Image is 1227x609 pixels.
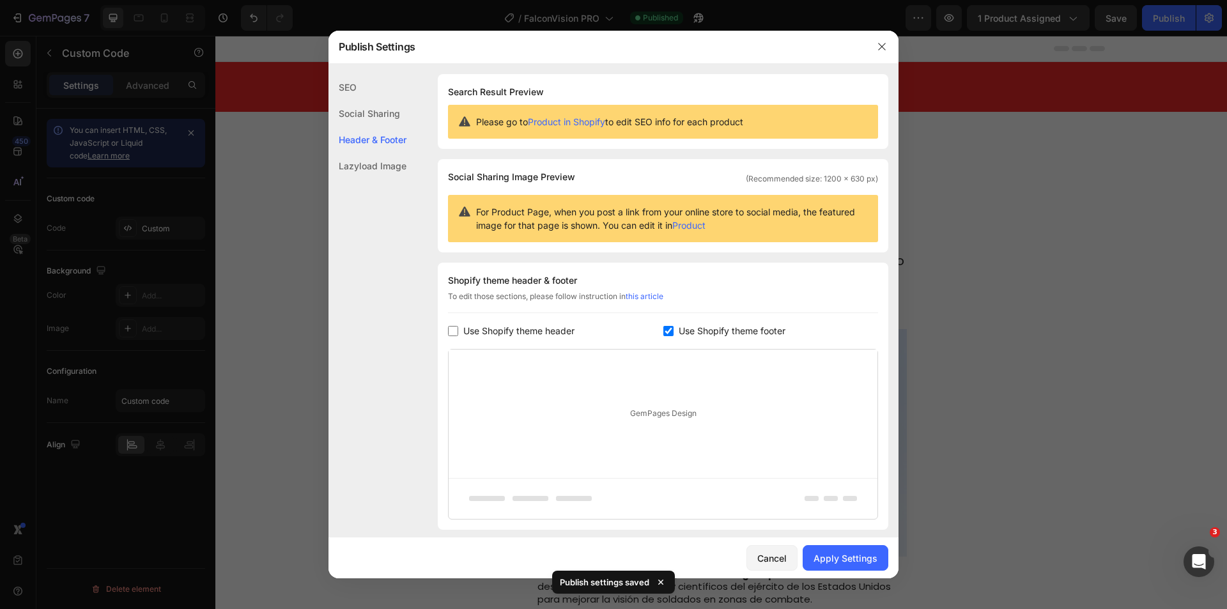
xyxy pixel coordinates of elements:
[1210,527,1220,537] span: 3
[476,205,868,232] span: For Product Page, when you post a link from your online store to social media, the featured image...
[448,291,878,313] div: To edit those sections, please follow instruction in
[328,153,406,179] div: Lazyload Image
[528,116,605,127] a: Product in Shopify
[814,551,877,565] div: Apply Settings
[487,532,635,545] strong: tecnología óptica avanzada
[461,33,551,49] strong: Reporte Militar
[328,127,406,153] div: Header & Footer
[448,273,878,288] div: Shopify theme header & footer
[448,84,878,100] h1: Search Result Preview
[359,50,654,69] p: Noticias clave sobre fuerzas armadas y conflictos globales
[476,115,743,128] span: Please go to to edit SEO info for each product
[626,291,663,301] a: this article
[672,220,706,231] a: Product
[321,293,691,521] img: gempages_487785878123447165-2612fa60-b591-47a6-a90b-7963a04496ff.jpg
[463,323,575,339] span: Use Shopify theme header
[679,323,785,339] span: Use Shopify theme footer
[560,576,649,589] p: Publish settings saved
[328,100,406,127] div: Social Sharing
[321,215,691,268] h2: Tecnología táctica de élite ahora al alcance de civiles: lo que antes era exclusivo del ejército,...
[757,551,787,565] div: Cancel
[1184,546,1214,577] iframe: Intercom live chat
[322,89,660,207] strong: Tecnología secreta del ejército de EE.UU. llega a [GEOGRAPHIC_DATA]: Gafas tácticas con visión no...
[803,545,888,571] button: Apply Settings
[746,545,798,571] button: Cancel
[322,532,690,570] p: Durante más de una década, esta fue desarrollada por ingenieros y científicos del ejército de los...
[328,74,406,100] div: SEO
[328,30,865,63] div: Publish Settings
[746,173,878,185] span: (Recommended size: 1200 x 630 px)
[448,169,575,185] span: Social Sharing Image Preview
[449,350,877,478] div: GemPages Design
[322,277,690,289] p: Por [PERSON_NAME] – Especialista en defensa y tecnología militar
